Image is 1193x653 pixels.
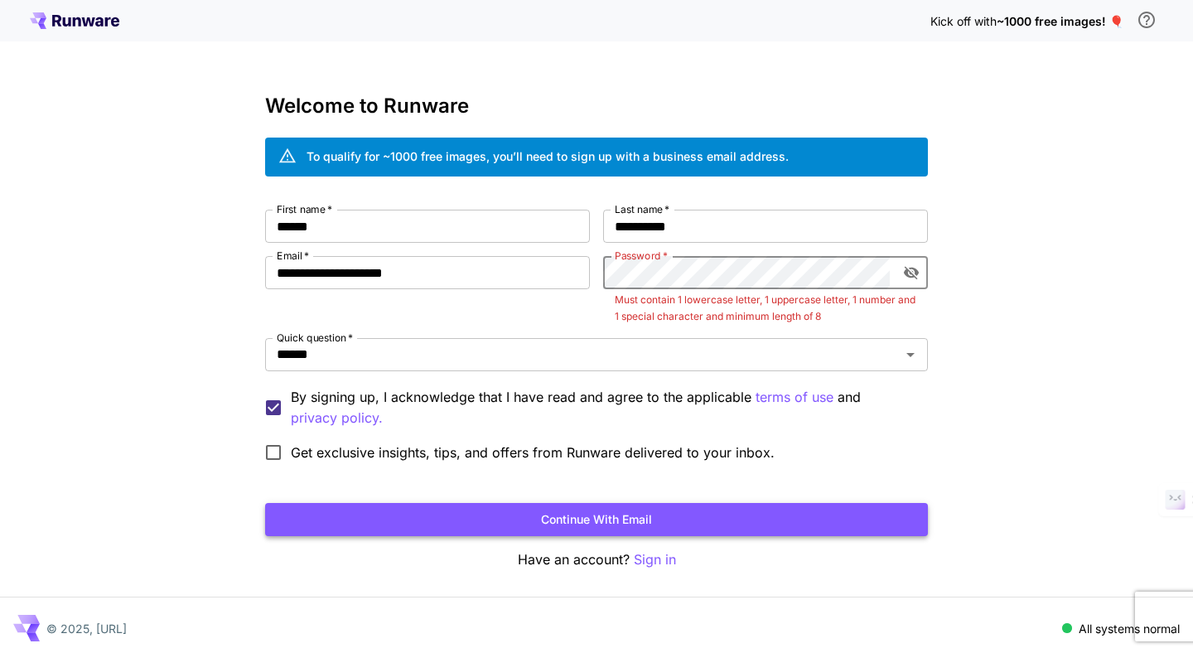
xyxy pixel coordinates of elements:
[277,202,332,216] label: First name
[615,292,916,325] p: Must contain 1 lowercase letter, 1 uppercase letter, 1 number and 1 special character and minimum...
[265,94,928,118] h3: Welcome to Runware
[896,258,926,288] button: toggle password visibility
[615,249,668,263] label: Password
[46,620,127,637] p: © 2025, [URL]
[277,249,309,263] label: Email
[277,331,353,345] label: Quick question
[291,408,383,428] p: privacy policy.
[930,14,997,28] span: Kick off with
[756,387,833,408] button: By signing up, I acknowledge that I have read and agree to the applicable and privacy policy.
[307,148,789,165] div: To qualify for ~1000 free images, you’ll need to sign up with a business email address.
[997,14,1123,28] span: ~1000 free images! 🎈
[291,408,383,428] button: By signing up, I acknowledge that I have read and agree to the applicable terms of use and
[756,387,833,408] p: terms of use
[615,202,669,216] label: Last name
[899,343,922,366] button: Open
[265,503,928,537] button: Continue with email
[291,387,915,428] p: By signing up, I acknowledge that I have read and agree to the applicable and
[291,443,775,462] span: Get exclusive insights, tips, and offers from Runware delivered to your inbox.
[634,549,676,570] button: Sign in
[1130,3,1163,36] button: In order to qualify for free credit, you need to sign up with a business email address and click ...
[265,549,928,570] p: Have an account?
[1079,620,1180,637] p: All systems normal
